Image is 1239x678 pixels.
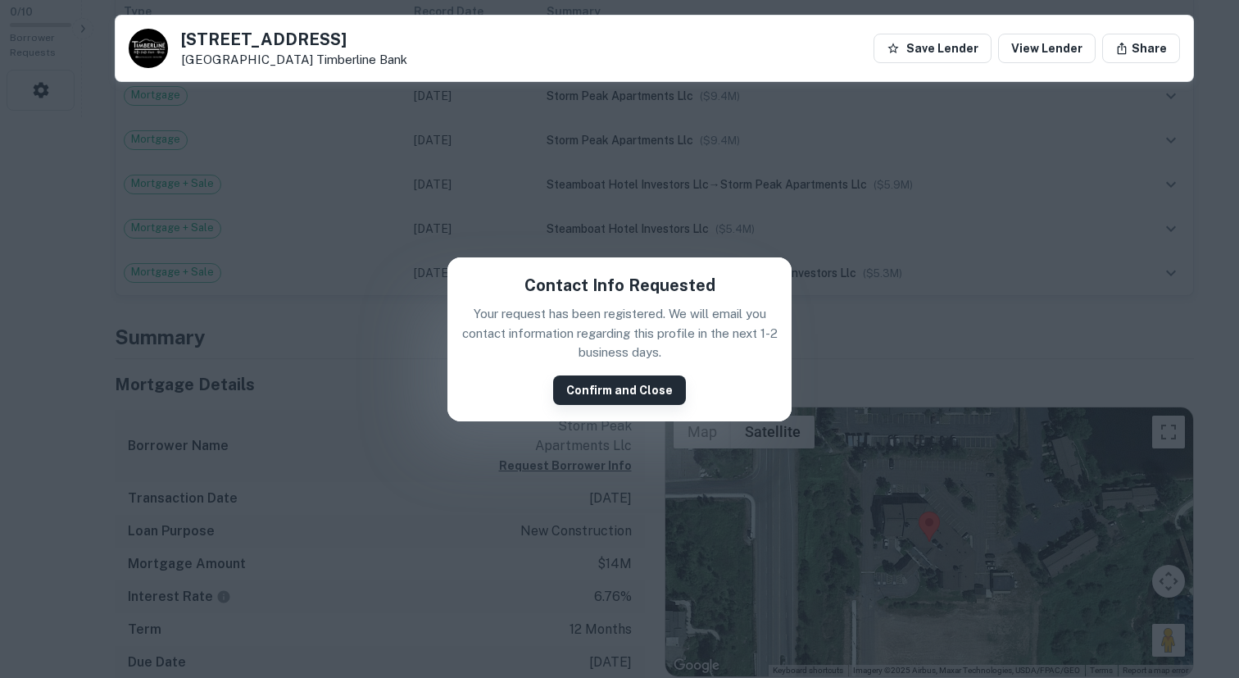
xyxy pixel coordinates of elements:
[874,34,992,63] button: Save Lender
[461,304,778,362] p: Your request has been registered. We will email you contact information regarding this profile in...
[181,31,407,48] h5: [STREET_ADDRESS]
[1157,547,1239,626] iframe: Chat Widget
[181,52,407,67] p: [GEOGRAPHIC_DATA]
[998,34,1096,63] a: View Lender
[1102,34,1180,63] button: Share
[524,273,715,298] h5: Contact Info Requested
[553,375,686,405] button: Confirm and Close
[316,52,407,66] a: Timberline Bank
